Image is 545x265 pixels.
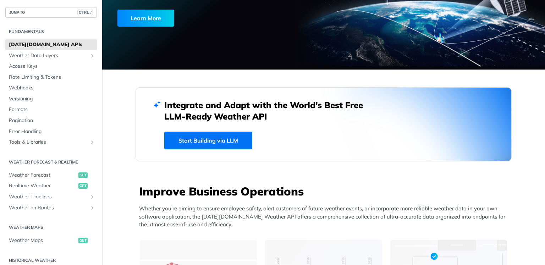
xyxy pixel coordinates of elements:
[78,238,88,243] span: get
[9,84,95,92] span: Webhooks
[117,10,288,27] a: Learn More
[9,193,88,200] span: Weather Timelines
[89,194,95,200] button: Show subpages for Weather Timelines
[9,74,95,81] span: Rate Limiting & Tokens
[5,83,97,93] a: Webhooks
[5,72,97,83] a: Rate Limiting & Tokens
[9,52,88,59] span: Weather Data Layers
[9,139,88,146] span: Tools & Libraries
[89,139,95,145] button: Show subpages for Tools & Libraries
[5,39,97,50] a: [DATE][DOMAIN_NAME] APIs
[5,115,97,126] a: Pagination
[78,172,88,178] span: get
[9,128,95,135] span: Error Handling
[5,192,97,202] a: Weather TimelinesShow subpages for Weather Timelines
[89,205,95,211] button: Show subpages for Weather on Routes
[9,182,77,189] span: Realtime Weather
[9,41,95,48] span: [DATE][DOMAIN_NAME] APIs
[5,257,97,264] h2: Historical Weather
[89,53,95,59] button: Show subpages for Weather Data Layers
[139,183,512,199] h3: Improve Business Operations
[5,94,97,104] a: Versioning
[5,224,97,231] h2: Weather Maps
[5,137,97,148] a: Tools & LibrariesShow subpages for Tools & Libraries
[139,205,512,229] p: Whether you’re aiming to ensure employee safety, alert customers of future weather events, or inc...
[5,170,97,181] a: Weather Forecastget
[5,203,97,213] a: Weather on RoutesShow subpages for Weather on Routes
[117,10,174,27] div: Learn More
[5,28,97,35] h2: Fundamentals
[5,50,97,61] a: Weather Data LayersShow subpages for Weather Data Layers
[5,61,97,72] a: Access Keys
[9,106,95,113] span: Formats
[9,95,95,103] span: Versioning
[77,10,93,15] span: CTRL-/
[5,235,97,246] a: Weather Mapsget
[5,181,97,191] a: Realtime Weatherget
[9,117,95,124] span: Pagination
[78,183,88,189] span: get
[164,99,374,122] h2: Integrate and Adapt with the World’s Best Free LLM-Ready Weather API
[164,132,252,149] a: Start Building via LLM
[9,63,95,70] span: Access Keys
[9,204,88,211] span: Weather on Routes
[5,104,97,115] a: Formats
[5,7,97,18] button: JUMP TOCTRL-/
[9,237,77,244] span: Weather Maps
[5,159,97,165] h2: Weather Forecast & realtime
[5,126,97,137] a: Error Handling
[9,172,77,179] span: Weather Forecast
